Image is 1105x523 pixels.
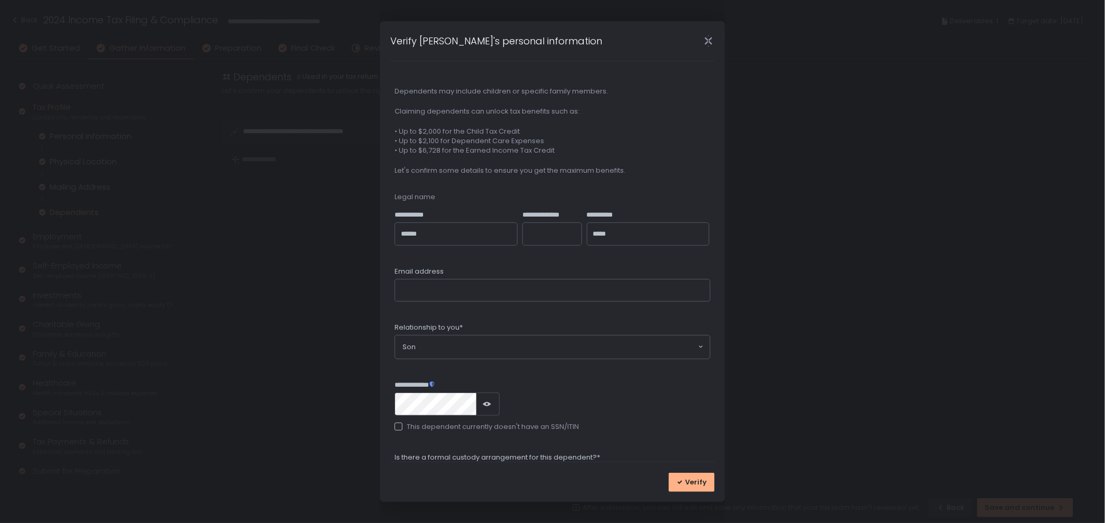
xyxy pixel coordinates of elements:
span: Relationship to you* [395,323,463,332]
input: Search for option [416,342,697,352]
div: Legal name [395,192,710,202]
span: Verify [685,478,707,487]
span: • Up to $2,100 for Dependent Care Expenses [395,136,710,146]
h1: Verify [PERSON_NAME]'s personal information [390,34,602,48]
span: • Up to $6,728 for the Earned Income Tax Credit [395,146,710,155]
span: Let's confirm some details to ensure you get the maximum benefits. [395,166,710,175]
span: Dependents may include children or specific family members. [395,87,710,96]
div: Search for option [395,335,710,359]
button: Verify [669,473,715,492]
span: Email address [395,267,444,276]
span: Is there a formal custody arrangement for this dependent?* [395,453,600,462]
span: Claiming dependents can unlock tax benefits such as: [395,107,710,116]
span: Son [402,342,416,352]
div: Close [691,35,725,47]
span: • Up to $2,000 for the Child Tax Credit [395,127,710,136]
